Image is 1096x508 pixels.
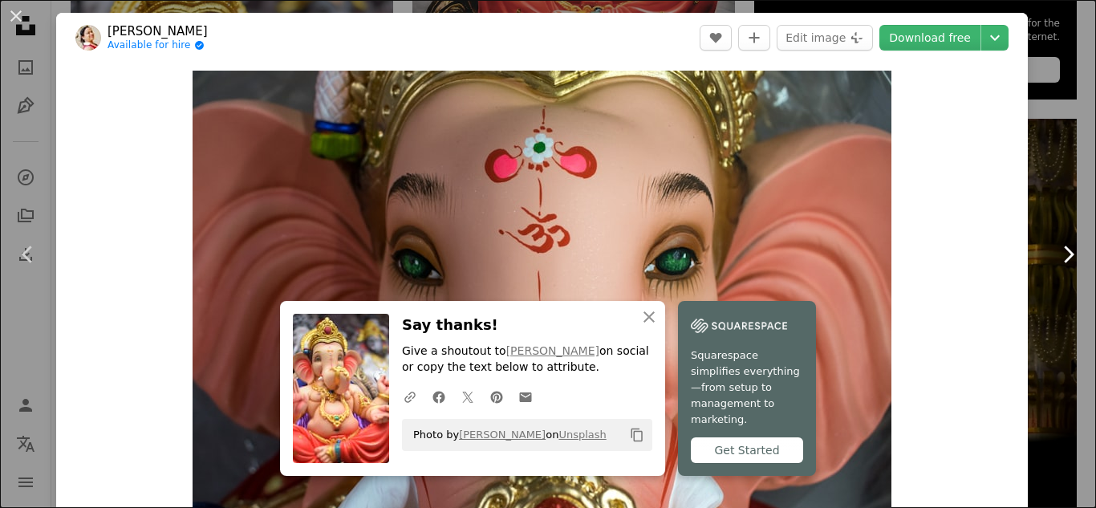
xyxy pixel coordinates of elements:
[558,429,606,441] a: Unsplash
[623,421,651,449] button: Copy to clipboard
[506,344,599,357] a: [PERSON_NAME]
[777,25,873,51] button: Edit image
[1040,177,1096,331] a: Next
[405,422,607,448] span: Photo by on
[459,429,546,441] a: [PERSON_NAME]
[108,23,208,39] a: [PERSON_NAME]
[691,437,803,463] div: Get Started
[402,343,652,376] p: Give a shoutout to on social or copy the text below to attribute.
[511,380,540,412] a: Share over email
[981,25,1009,51] button: Choose download size
[738,25,770,51] button: Add to Collection
[678,301,816,476] a: Squarespace simplifies everything—from setup to management to marketing.Get Started
[75,25,101,51] img: Go to Sonika Agarwal's profile
[879,25,980,51] a: Download free
[700,25,732,51] button: Like
[453,380,482,412] a: Share on Twitter
[691,347,803,428] span: Squarespace simplifies everything—from setup to management to marketing.
[108,39,208,52] a: Available for hire
[424,380,453,412] a: Share on Facebook
[482,380,511,412] a: Share on Pinterest
[402,314,652,337] h3: Say thanks!
[691,314,787,338] img: file-1747939142011-51e5cc87e3c9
